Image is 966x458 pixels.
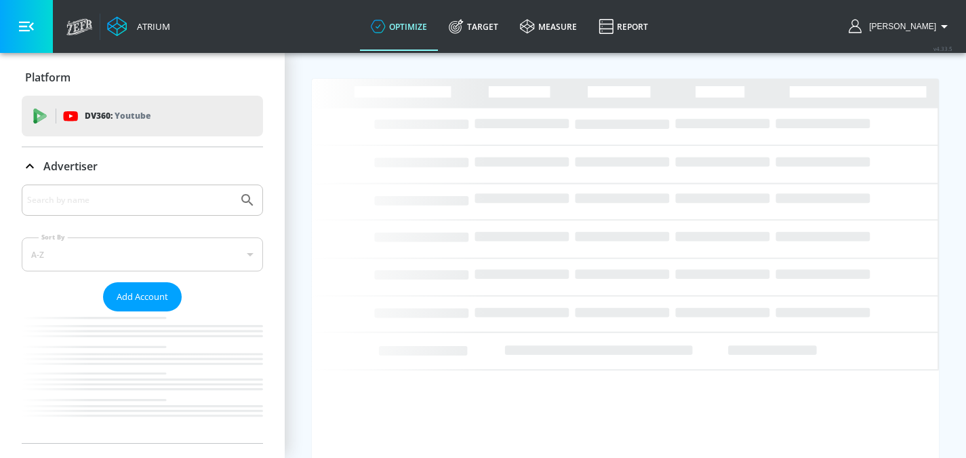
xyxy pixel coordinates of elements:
[22,311,263,443] nav: list of Advertiser
[115,109,150,123] p: Youtube
[39,233,68,242] label: Sort By
[27,191,233,209] input: Search by name
[132,20,170,33] div: Atrium
[25,70,71,85] p: Platform
[864,22,936,31] span: login as: brooke.armstrong@zefr.com
[509,2,588,51] a: measure
[117,289,168,305] span: Add Account
[107,16,170,37] a: Atrium
[438,2,509,51] a: Target
[22,58,263,96] div: Platform
[22,185,263,443] div: Advertiser
[43,159,98,174] p: Advertiser
[849,18,952,35] button: [PERSON_NAME]
[360,2,438,51] a: optimize
[933,45,952,52] span: v 4.33.5
[588,2,659,51] a: Report
[103,282,182,311] button: Add Account
[22,96,263,136] div: DV360: Youtube
[22,147,263,185] div: Advertiser
[85,109,150,123] p: DV360:
[22,237,263,271] div: A-Z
